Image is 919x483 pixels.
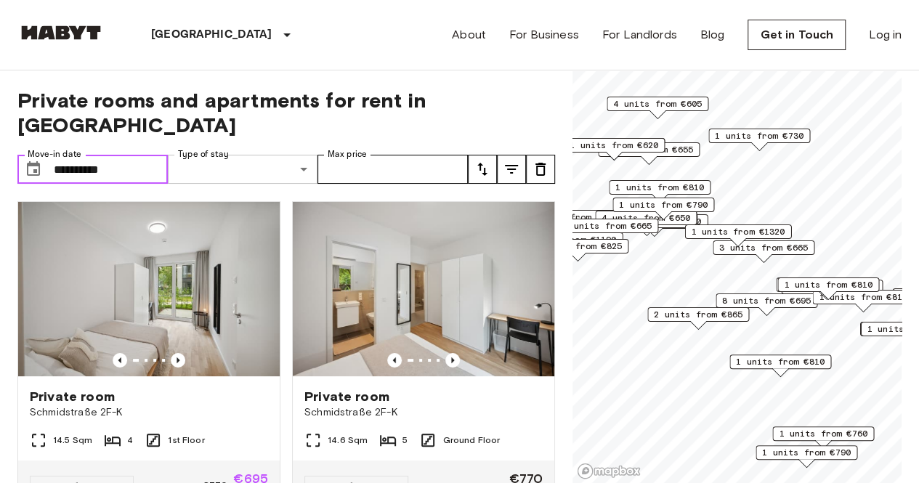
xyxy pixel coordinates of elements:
[736,355,825,368] span: 1 units from €810
[442,434,500,447] span: Ground Floor
[178,148,229,161] label: Type of stay
[784,278,873,291] span: 1 units from €810
[577,463,641,479] a: Mapbox logo
[17,25,105,40] img: Habyt
[654,308,742,321] span: 2 units from €865
[607,97,708,119] div: Map marker
[756,445,857,468] div: Map marker
[533,240,622,253] span: 1 units from €825
[30,388,115,405] span: Private room
[17,88,555,137] span: Private rooms and apartments for rent in [GEOGRAPHIC_DATA]
[647,307,749,330] div: Map marker
[468,155,497,184] button: tune
[328,148,367,161] label: Max price
[304,405,543,420] span: Schmidstraße 2F-K
[293,202,554,376] img: Marketing picture of unit DE-01-260-021-03
[168,434,204,447] span: 1st Floor
[556,219,658,241] div: Map marker
[722,294,811,307] span: 8 units from €695
[700,26,725,44] a: Blog
[402,434,408,447] span: 5
[685,224,792,247] div: Map marker
[609,180,710,203] div: Map marker
[445,353,460,368] button: Previous image
[716,293,817,316] div: Map marker
[151,26,272,44] p: [GEOGRAPHIC_DATA]
[526,155,555,184] button: tune
[612,198,714,220] div: Map marker
[28,148,81,161] label: Move-in date
[304,388,389,405] span: Private room
[602,26,677,44] a: For Landlords
[748,20,846,50] a: Get in Touch
[776,277,878,300] div: Map marker
[869,26,902,44] a: Log in
[595,211,697,233] div: Map marker
[171,353,185,368] button: Previous image
[777,277,879,300] div: Map marker
[522,210,623,232] div: Map marker
[604,143,693,156] span: 2 units from €655
[19,155,48,184] button: Choose date, selected date is 1 Dec 2025
[729,354,831,377] div: Map marker
[715,129,803,142] span: 1 units from €730
[30,405,268,420] span: Schmidstraße 2F-K
[719,241,808,254] span: 3 units from €665
[452,26,486,44] a: About
[387,353,402,368] button: Previous image
[517,232,623,255] div: Map marker
[779,427,867,440] span: 1 units from €760
[497,155,526,184] button: tune
[523,233,617,246] span: 1 units from €1190
[563,138,665,161] div: Map marker
[563,219,652,232] span: 1 units from €665
[113,353,127,368] button: Previous image
[570,139,658,152] span: 1 units from €620
[613,97,702,110] span: 4 units from €605
[692,225,785,238] span: 1 units from €1320
[772,426,874,449] div: Map marker
[812,290,914,312] div: Map marker
[509,26,579,44] a: For Business
[713,240,814,263] div: Map marker
[602,211,690,224] span: 4 units from €650
[615,181,704,194] span: 1 units from €810
[127,434,133,447] span: 4
[762,446,851,459] span: 1 units from €790
[18,202,280,376] img: Marketing picture of unit DE-01-260-053-04
[608,215,702,228] span: 1 units from €1370
[619,198,708,211] span: 1 units from €790
[708,129,810,151] div: Map marker
[528,211,617,224] span: 9 units from €665
[53,434,92,447] span: 14.5 Sqm
[527,239,628,261] div: Map marker
[328,434,368,447] span: 14.6 Sqm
